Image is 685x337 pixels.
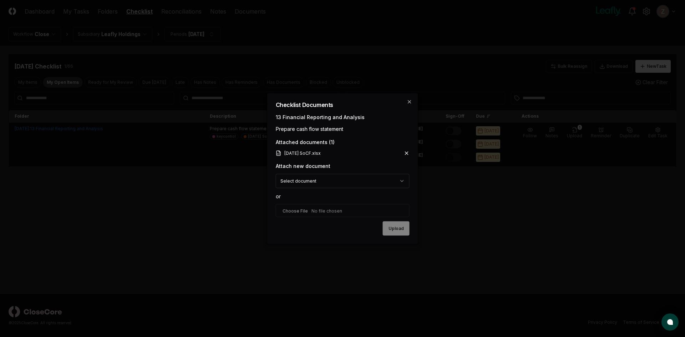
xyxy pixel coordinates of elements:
h2: Checklist Documents [276,102,410,107]
div: or [276,192,410,200]
div: Attached documents ( 1 ) [276,138,410,145]
div: 13 Financial Reporting and Analysis [276,113,410,121]
a: [DATE] SoCF.xlsx [276,150,329,156]
div: Prepare cash flow statement [276,125,410,132]
div: Attach new document [276,162,330,169]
